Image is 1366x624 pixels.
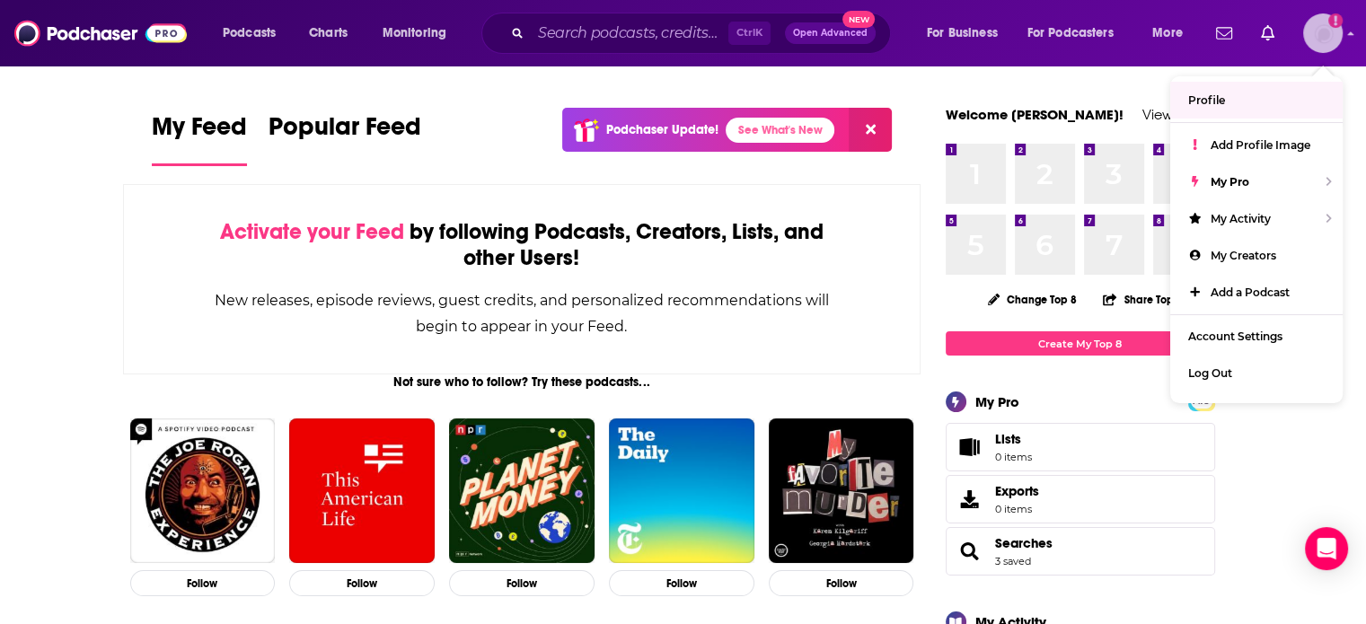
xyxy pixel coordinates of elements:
span: Monitoring [383,21,446,46]
a: Add a Podcast [1170,274,1343,311]
button: Share Top 8 [1102,282,1183,317]
span: Lists [995,431,1032,447]
svg: Add a profile image [1328,13,1343,28]
a: PRO [1191,394,1212,408]
button: Follow [769,570,914,596]
a: View Profile [1142,106,1215,123]
span: Exports [995,483,1039,499]
span: Charts [309,21,348,46]
img: Podchaser - Follow, Share and Rate Podcasts [14,16,187,50]
a: Searches [952,539,988,564]
a: Show notifications dropdown [1254,18,1282,48]
a: Welcome [PERSON_NAME]! [946,106,1124,123]
span: Open Advanced [793,29,868,38]
img: Planet Money [449,418,595,564]
a: 3 saved [995,555,1031,567]
img: The Joe Rogan Experience [130,418,276,564]
span: Lists [995,431,1021,447]
a: Searches [995,535,1053,551]
a: Profile [1170,82,1343,119]
div: Search podcasts, credits, & more... [498,13,908,54]
div: My Pro [975,393,1019,410]
a: My Creators [1170,237,1343,274]
span: For Business [927,21,998,46]
a: See What's New [726,118,834,143]
span: More [1152,21,1183,46]
a: Popular Feed [269,111,421,166]
button: Change Top 8 [977,288,1088,311]
span: Podcasts [223,21,276,46]
span: Add Profile Image [1211,138,1310,152]
a: Exports [946,475,1215,523]
span: 0 items [995,503,1039,515]
ul: Show profile menu [1170,76,1343,403]
span: Add a Podcast [1211,286,1290,299]
button: open menu [370,19,470,48]
div: Not sure who to follow? Try these podcasts... [123,374,921,390]
span: Searches [946,527,1215,576]
span: New [842,11,875,28]
span: My Feed [152,111,247,153]
img: The Daily [609,418,754,564]
button: open menu [1140,19,1205,48]
span: Lists [952,435,988,460]
span: Ctrl K [728,22,771,45]
img: This American Life [289,418,435,564]
a: Show notifications dropdown [1209,18,1239,48]
button: Follow [449,570,595,596]
span: My Creators [1211,249,1276,262]
button: open menu [914,19,1020,48]
button: Follow [609,570,754,596]
button: Show profile menu [1303,13,1343,53]
a: Charts [297,19,358,48]
button: open menu [1016,19,1140,48]
input: Search podcasts, credits, & more... [531,19,728,48]
img: User Profile [1303,13,1343,53]
img: My Favorite Murder with Karen Kilgariff and Georgia Hardstark [769,418,914,564]
span: My Pro [1211,175,1249,189]
span: Activate your Feed [220,218,404,245]
span: Logged in as SarahJD [1303,13,1343,53]
span: My Activity [1211,212,1271,225]
a: Add Profile Image [1170,127,1343,163]
span: Exports [952,487,988,512]
span: Log Out [1188,366,1232,380]
span: Popular Feed [269,111,421,153]
span: Profile [1188,93,1225,107]
span: For Podcasters [1027,21,1114,46]
div: Open Intercom Messenger [1305,527,1348,570]
button: Follow [289,570,435,596]
a: Create My Top 8 [946,331,1215,356]
a: My Feed [152,111,247,166]
a: Account Settings [1170,318,1343,355]
a: Lists [946,423,1215,471]
span: 0 items [995,451,1032,463]
span: Account Settings [1188,330,1282,343]
button: Follow [130,570,276,596]
p: Podchaser Update! [606,122,718,137]
button: open menu [210,19,299,48]
div: by following Podcasts, Creators, Lists, and other Users! [214,219,831,271]
div: New releases, episode reviews, guest credits, and personalized recommendations will begin to appe... [214,287,831,339]
button: Open AdvancedNew [785,22,876,44]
